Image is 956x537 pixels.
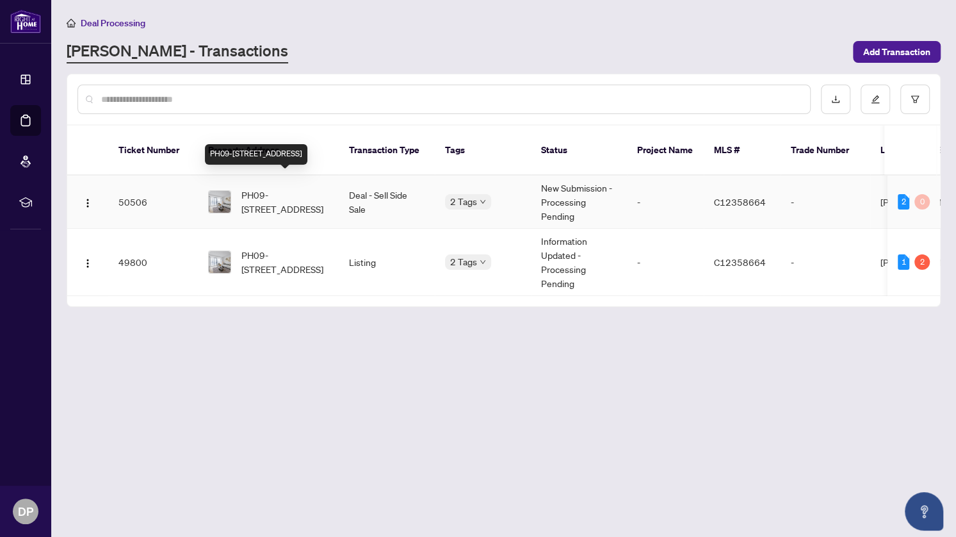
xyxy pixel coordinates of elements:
[914,254,930,270] div: 2
[627,126,704,176] th: Project Name
[914,194,930,210] div: 0
[108,176,198,229] td: 50506
[781,176,870,229] td: -
[77,252,98,272] button: Logo
[450,194,477,209] span: 2 Tags
[863,42,930,62] span: Add Transaction
[480,199,486,205] span: down
[480,259,486,265] span: down
[531,126,627,176] th: Status
[205,144,307,165] div: PH09-[STREET_ADDRESS]
[853,41,941,63] button: Add Transaction
[450,254,477,269] span: 2 Tags
[627,176,704,229] td: -
[339,229,435,296] td: Listing
[905,492,943,531] button: Open asap
[108,229,198,296] td: 49800
[81,17,145,29] span: Deal Processing
[67,40,288,63] a: [PERSON_NAME] - Transactions
[67,19,76,28] span: home
[209,191,231,213] img: thumbnail-img
[83,258,93,268] img: Logo
[911,95,920,104] span: filter
[435,126,531,176] th: Tags
[209,251,231,273] img: thumbnail-img
[898,254,909,270] div: 1
[531,176,627,229] td: New Submission - Processing Pending
[108,126,198,176] th: Ticket Number
[704,126,781,176] th: MLS #
[900,85,930,114] button: filter
[871,95,880,104] span: edit
[339,126,435,176] th: Transaction Type
[898,194,909,210] div: 2
[714,256,766,268] span: C12358664
[821,85,850,114] button: download
[77,192,98,212] button: Logo
[781,229,870,296] td: -
[861,85,890,114] button: edit
[10,10,41,33] img: logo
[241,248,328,276] span: PH09-[STREET_ADDRESS]
[198,126,339,176] th: Property Address
[831,95,840,104] span: download
[627,229,704,296] td: -
[531,229,627,296] td: Information Updated - Processing Pending
[781,126,870,176] th: Trade Number
[83,198,93,208] img: Logo
[339,176,435,229] td: Deal - Sell Side Sale
[714,196,766,208] span: C12358664
[18,502,33,520] span: DP
[241,188,328,216] span: PH09-[STREET_ADDRESS]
